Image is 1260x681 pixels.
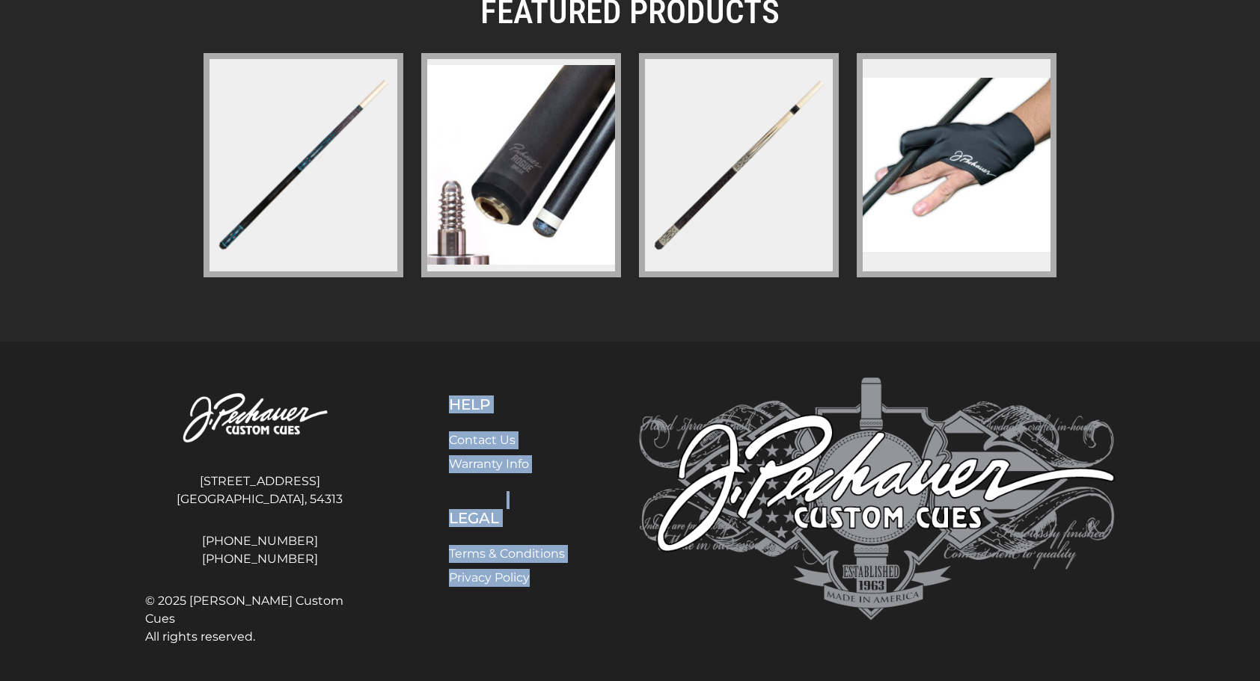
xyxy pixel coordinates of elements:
[207,68,400,262] img: pl-31-limited-edition
[145,550,374,568] a: [PHONE_NUMBER]
[145,532,374,550] a: [PHONE_NUMBER]
[145,592,374,646] span: © 2025 [PERSON_NAME] Custom Cues All rights reserved.
[449,546,565,561] a: Terms & Conditions
[449,433,516,447] a: Contact Us
[863,78,1050,252] img: pechauer-glove-copy
[449,395,565,413] h5: Help
[204,53,403,277] a: pl-31-limited-edition
[639,378,1115,620] img: Pechauer Custom Cues
[145,378,374,460] img: Pechauer Custom Cues
[421,53,621,277] a: pechauer-piloted-rogue-carbon-break-shaft-pro-series
[449,570,530,585] a: Privacy Policy
[449,509,565,527] h5: Legal
[145,466,374,514] address: [STREET_ADDRESS] [GEOGRAPHIC_DATA], 54313
[642,68,836,262] img: jp-series-r-jp24-r
[857,53,1056,277] a: pechauer-glove-copy
[427,65,615,265] img: pechauer-piloted-rogue-carbon-break-shaft-pro-series
[449,457,529,471] a: Warranty Info
[639,53,839,277] a: jp-series-r-jp24-r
